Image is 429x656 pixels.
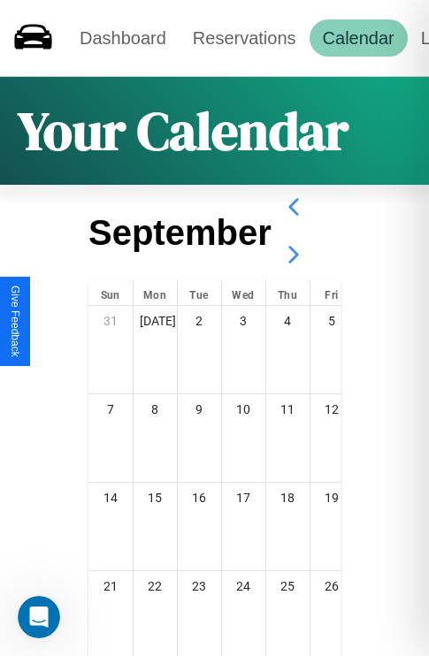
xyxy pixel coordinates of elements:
[88,394,133,424] div: 7
[222,483,265,513] div: 17
[222,306,265,336] div: 3
[310,394,354,424] div: 12
[310,571,354,601] div: 26
[88,483,133,513] div: 14
[266,306,310,336] div: 4
[134,571,177,601] div: 22
[266,394,310,424] div: 11
[266,280,310,305] div: Thu
[222,280,265,305] div: Wed
[88,571,133,601] div: 21
[266,483,310,513] div: 18
[222,571,265,601] div: 24
[88,306,133,336] div: 31
[310,483,354,513] div: 19
[310,280,354,305] div: Fri
[134,306,177,336] div: [DATE]
[266,571,310,601] div: 25
[134,394,177,424] div: 8
[18,95,349,167] h1: Your Calendar
[178,306,221,336] div: 2
[134,483,177,513] div: 15
[178,483,221,513] div: 16
[178,571,221,601] div: 23
[9,286,21,357] div: Give Feedback
[310,19,408,57] a: Calendar
[66,19,180,57] a: Dashboard
[88,280,133,305] div: Sun
[178,394,221,424] div: 9
[222,394,265,424] div: 10
[310,306,354,336] div: 5
[18,596,60,638] iframe: Intercom live chat
[178,280,221,305] div: Tue
[134,280,177,305] div: Mon
[180,19,310,57] a: Reservations
[88,213,272,253] h2: September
